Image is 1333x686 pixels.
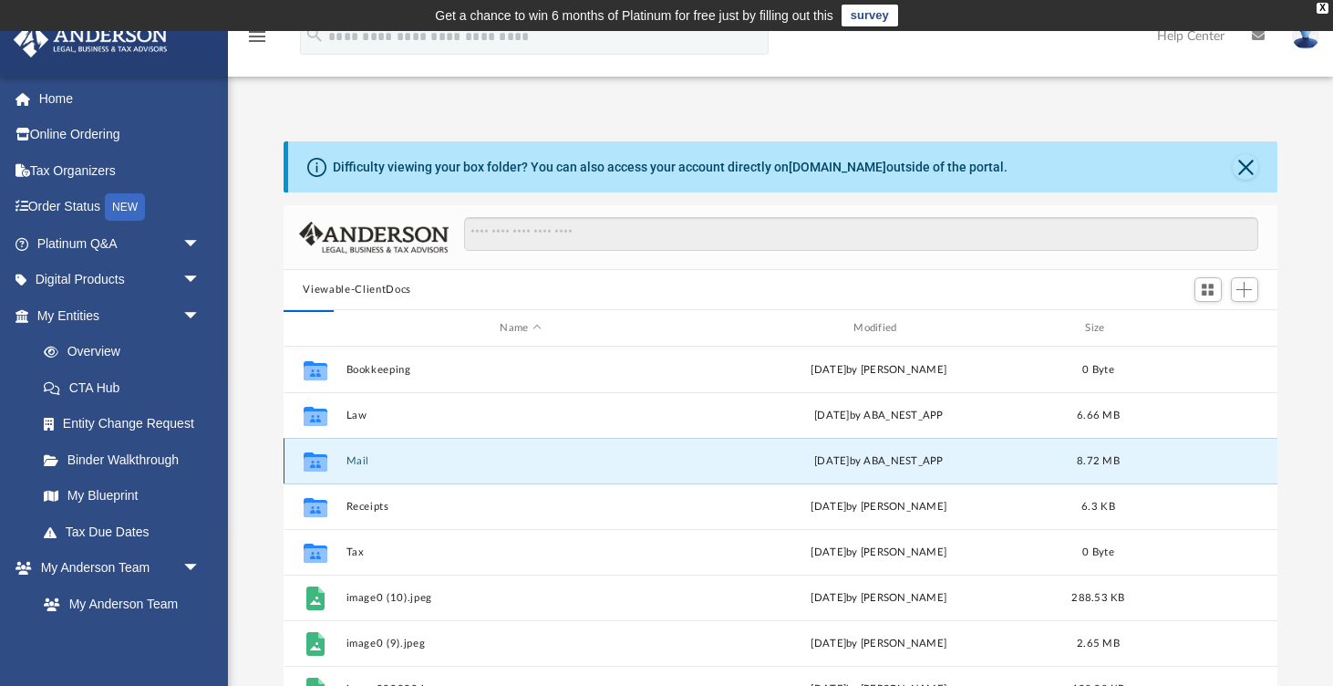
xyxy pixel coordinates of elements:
a: [DOMAIN_NAME] [789,160,886,174]
img: User Pic [1292,23,1319,49]
button: Receipts [346,501,696,513]
a: Home [13,80,228,117]
a: Order StatusNEW [13,189,228,226]
div: Name [345,320,695,337]
i: menu [246,26,268,47]
button: Law [346,410,696,421]
div: Get a chance to win 6 months of Platinum for free just by filling out this [435,5,833,26]
button: Close [1233,154,1258,180]
div: [DATE] by ABA_NEST_APP [704,453,1054,470]
span: 8.72 MB [1077,456,1120,466]
div: [DATE] by [PERSON_NAME] [704,590,1054,607]
span: arrow_drop_down [182,550,219,587]
a: Online Ordering [13,117,228,153]
a: My Blueprint [26,478,219,514]
a: survey [842,5,898,26]
div: close [1317,3,1328,14]
button: image0 (10).jpeg [346,592,696,604]
a: Anderson System [26,622,219,659]
a: Digital Productsarrow_drop_down [13,262,228,298]
button: Viewable-ClientDocs [303,282,410,298]
a: CTA Hub [26,369,228,406]
div: [DATE] by ABA_NEST_APP [704,408,1054,424]
a: Binder Walkthrough [26,442,228,478]
a: My Anderson Team [26,586,210,622]
span: arrow_drop_down [182,262,219,299]
button: Bookkeeping [346,364,696,376]
div: id [291,320,336,337]
span: arrow_drop_down [182,297,219,335]
span: 0 Byte [1082,547,1114,557]
button: Mail [346,455,696,467]
div: [DATE] by [PERSON_NAME] [704,362,1054,379]
a: Overview [26,334,228,370]
div: Difficulty viewing your box folder? You can also access your account directly on outside of the p... [333,158,1007,177]
span: arrow_drop_down [182,225,219,263]
span: 6.3 KB [1081,502,1115,512]
a: Tax Due Dates [26,514,228,550]
button: Switch to Grid View [1194,277,1222,303]
div: [DATE] by [PERSON_NAME] [704,545,1054,561]
div: [DATE] by [PERSON_NAME] [704,636,1054,652]
div: [DATE] by [PERSON_NAME] [704,499,1054,515]
a: menu [246,35,268,47]
div: Size [1061,320,1134,337]
span: 6.66 MB [1077,411,1120,421]
i: search [305,25,325,45]
a: Entity Change Request [26,406,228,442]
a: My Anderson Teamarrow_drop_down [13,550,219,587]
span: 0 Byte [1082,365,1114,375]
div: NEW [105,193,145,221]
a: Platinum Q&Aarrow_drop_down [13,225,228,262]
button: Tax [346,546,696,558]
button: image0 (9).jpeg [346,638,696,650]
span: 288.53 KB [1071,593,1124,603]
span: 2.65 MB [1077,639,1120,649]
div: Modified [703,320,1053,337]
a: Tax Organizers [13,152,228,189]
a: My Entitiesarrow_drop_down [13,297,228,334]
input: Search files and folders [464,217,1257,252]
div: id [1142,320,1270,337]
button: Add [1231,277,1258,303]
img: Anderson Advisors Platinum Portal [8,22,173,57]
